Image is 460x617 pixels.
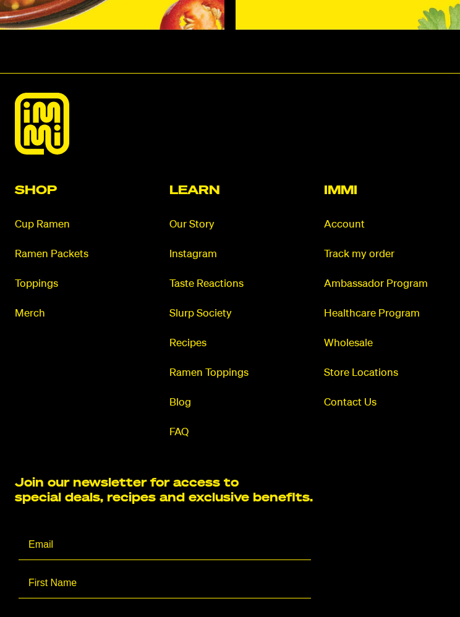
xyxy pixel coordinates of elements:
[324,396,445,410] a: Contact Us
[324,218,445,232] a: Account
[169,247,291,262] a: Instagram
[324,366,445,380] a: Store Locations
[324,336,445,351] a: Wholesale
[169,184,291,197] h2: Learn
[169,307,291,321] a: Slurp Society
[15,247,136,262] a: Ramen Packets
[15,307,136,321] a: Merch
[15,184,136,197] h2: Shop
[324,247,445,262] a: Track my order
[15,277,136,291] a: Toppings
[169,336,291,351] a: Recipes
[15,475,315,505] h2: Join our newsletter for access to special deals, recipes and exclusive benefits.
[169,425,291,440] a: FAQ
[169,366,291,380] a: Ramen Toppings
[169,396,291,410] a: Blog
[324,307,445,321] a: Healthcare Program
[324,277,445,291] a: Ambassador Program
[169,218,291,232] a: Our Story
[15,218,136,232] a: Cup Ramen
[169,277,291,291] a: Taste Reactions
[19,529,311,560] input: Email
[15,93,69,155] img: immieats
[19,568,311,598] input: First Name
[324,184,445,197] h2: Immi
